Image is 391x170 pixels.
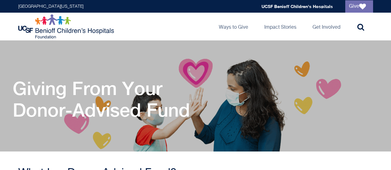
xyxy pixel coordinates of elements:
[214,13,253,40] a: Ways to Give
[345,0,373,13] a: Give
[18,4,83,9] a: [GEOGRAPHIC_DATA][US_STATE]
[308,13,345,40] a: Get Involved
[18,14,116,39] img: Logo for UCSF Benioff Children's Hospitals Foundation
[261,4,333,9] a: UCSF Benioff Children's Hospitals
[259,13,301,40] a: Impact Stories
[13,77,223,121] h1: Giving From Your Donor-Advised Fund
